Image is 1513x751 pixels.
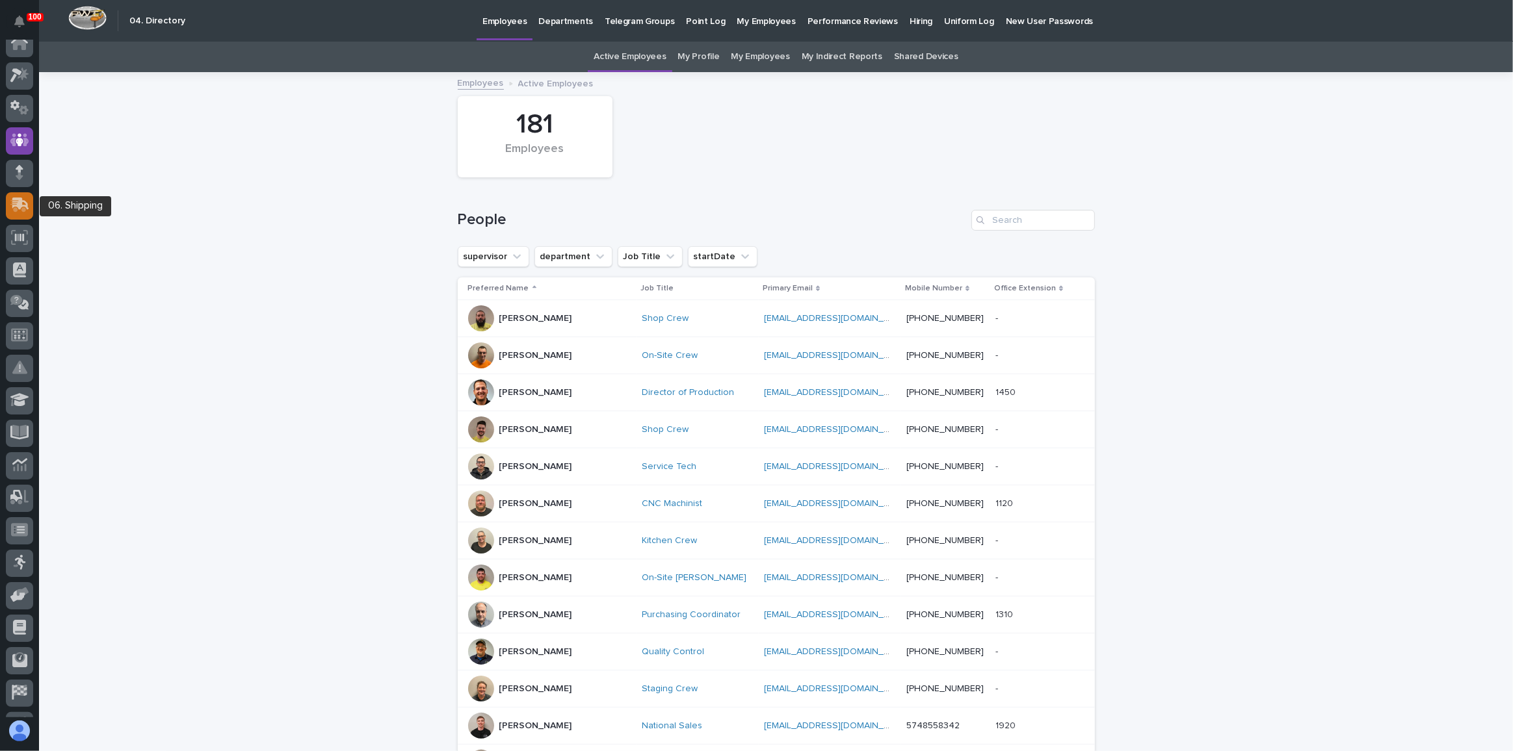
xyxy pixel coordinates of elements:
a: [PHONE_NUMBER] [906,462,984,471]
tr: [PERSON_NAME]On-Site Crew [EMAIL_ADDRESS][DOMAIN_NAME] [PHONE_NUMBER]-- [458,337,1095,374]
p: - [995,459,1001,472]
div: 181 [480,108,590,141]
a: [EMAIL_ADDRESS][DOMAIN_NAME] [764,351,911,360]
button: users-avatar [6,717,33,745]
a: On-Site Crew [642,350,698,361]
a: [PHONE_NUMBER] [906,425,984,434]
a: Director of Production [642,387,734,398]
button: Notifications [6,8,33,35]
p: Primary Email [763,281,813,296]
a: [EMAIL_ADDRESS][DOMAIN_NAME] [764,721,911,730]
a: [PHONE_NUMBER] [906,647,984,656]
a: On-Site [PERSON_NAME] [642,572,746,583]
a: CNC Machinist [642,498,702,509]
a: [EMAIL_ADDRESS][DOMAIN_NAME] [764,647,911,656]
p: [PERSON_NAME] [499,313,572,324]
p: [PERSON_NAME] [499,461,572,472]
a: Shop Crew [642,424,689,435]
a: Active Employees [594,42,666,72]
tr: [PERSON_NAME]On-Site [PERSON_NAME] [EMAIL_ADDRESS][DOMAIN_NAME] [PHONE_NUMBER]-- [458,559,1095,596]
tr: [PERSON_NAME]Shop Crew [EMAIL_ADDRESS][DOMAIN_NAME] [PHONE_NUMBER]-- [458,411,1095,448]
tr: [PERSON_NAME]Staging Crew [EMAIL_ADDRESS][DOMAIN_NAME] [PHONE_NUMBER]-- [458,670,1095,707]
p: Preferred Name [468,281,529,296]
a: [EMAIL_ADDRESS][DOMAIN_NAME] [764,425,911,434]
p: [PERSON_NAME] [499,424,572,435]
tr: [PERSON_NAME]National Sales [EMAIL_ADDRESS][DOMAIN_NAME] 574855834219201920 [458,707,1095,745]
p: - [995,570,1001,583]
p: Active Employees [518,75,594,90]
p: [PERSON_NAME] [499,350,572,361]
input: Search [971,210,1095,231]
p: 100 [29,12,42,21]
p: - [995,348,1001,361]
tr: [PERSON_NAME]Shop Crew [EMAIL_ADDRESS][DOMAIN_NAME] [PHONE_NUMBER]-- [458,300,1095,337]
a: Shared Devices [894,42,958,72]
a: Employees [458,75,504,90]
a: My Indirect Reports [802,42,882,72]
p: - [995,644,1001,657]
a: Staging Crew [642,683,698,694]
p: [PERSON_NAME] [499,609,572,620]
button: department [534,246,612,267]
a: Quality Control [642,646,704,657]
a: [EMAIL_ADDRESS][DOMAIN_NAME] [764,573,911,582]
p: Job Title [640,281,674,296]
a: Purchasing Coordinator [642,609,741,620]
tr: [PERSON_NAME]Director of Production [EMAIL_ADDRESS][DOMAIN_NAME] [PHONE_NUMBER]14501450 [458,374,1095,411]
p: 1310 [995,607,1016,620]
p: Office Extension [994,281,1056,296]
h2: 04. Directory [129,16,185,27]
h1: People [458,210,966,229]
a: [PHONE_NUMBER] [906,499,984,508]
a: [EMAIL_ADDRESS][DOMAIN_NAME] [764,684,911,693]
button: Job Title [618,246,683,267]
a: My Profile [678,42,720,72]
a: [PHONE_NUMBER] [906,573,984,582]
a: [PHONE_NUMBER] [906,536,984,545]
a: [PHONE_NUMBER] [906,684,984,693]
a: [EMAIL_ADDRESS][DOMAIN_NAME] [764,462,911,471]
a: [EMAIL_ADDRESS][DOMAIN_NAME] [764,388,911,397]
tr: [PERSON_NAME]Purchasing Coordinator [EMAIL_ADDRESS][DOMAIN_NAME] [PHONE_NUMBER]13101310 [458,596,1095,633]
button: supervisor [458,246,529,267]
p: [PERSON_NAME] [499,646,572,657]
p: [PERSON_NAME] [499,683,572,694]
p: [PERSON_NAME] [499,387,572,398]
a: [PHONE_NUMBER] [906,314,984,323]
a: Kitchen Crew [642,535,697,546]
div: Notifications100 [16,16,33,36]
p: - [995,681,1001,694]
a: National Sales [642,720,702,732]
tr: [PERSON_NAME]CNC Machinist [EMAIL_ADDRESS][DOMAIN_NAME] [PHONE_NUMBER]11201120 [458,485,1095,522]
p: Mobile Number [905,281,962,296]
tr: [PERSON_NAME]Service Tech [EMAIL_ADDRESS][DOMAIN_NAME] [PHONE_NUMBER]-- [458,448,1095,485]
p: [PERSON_NAME] [499,720,572,732]
p: 1120 [995,496,1016,509]
p: - [995,533,1001,546]
a: 5748558342 [906,721,960,730]
p: [PERSON_NAME] [499,498,572,509]
a: [EMAIL_ADDRESS][DOMAIN_NAME] [764,610,911,619]
a: [EMAIL_ADDRESS][DOMAIN_NAME] [764,536,911,545]
p: - [995,422,1001,435]
a: Service Tech [642,461,696,472]
p: - [995,311,1001,324]
p: [PERSON_NAME] [499,535,572,546]
a: [PHONE_NUMBER] [906,351,984,360]
a: [PHONE_NUMBER] [906,388,984,397]
p: 1920 [995,718,1018,732]
tr: [PERSON_NAME]Kitchen Crew [EMAIL_ADDRESS][DOMAIN_NAME] [PHONE_NUMBER]-- [458,522,1095,559]
a: Shop Crew [642,313,689,324]
p: [PERSON_NAME] [499,572,572,583]
a: My Employees [731,42,789,72]
a: [PHONE_NUMBER] [906,610,984,619]
a: [EMAIL_ADDRESS][DOMAIN_NAME] [764,314,911,323]
div: Employees [480,142,590,170]
button: startDate [688,246,757,267]
p: 1450 [995,385,1018,398]
a: [EMAIL_ADDRESS][DOMAIN_NAME] [764,499,911,508]
tr: [PERSON_NAME]Quality Control [EMAIL_ADDRESS][DOMAIN_NAME] [PHONE_NUMBER]-- [458,633,1095,670]
img: Workspace Logo [68,6,107,30]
